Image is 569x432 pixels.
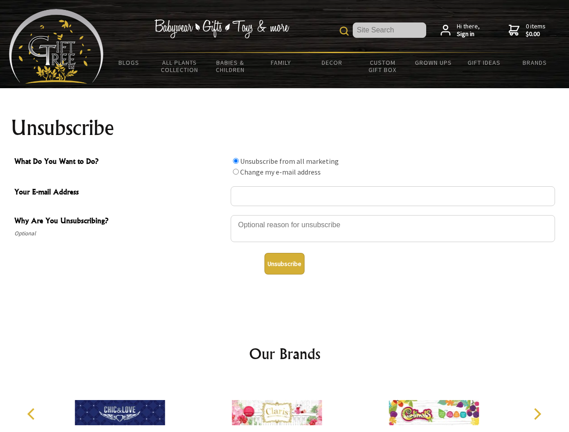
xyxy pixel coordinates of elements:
[205,53,256,79] a: Babies & Children
[9,9,104,84] img: Babyware - Gifts - Toys and more...
[14,228,226,239] span: Optional
[527,404,547,424] button: Next
[256,53,307,72] a: Family
[509,22,546,38] a: 0 items$0.00
[459,53,510,72] a: Gift Ideas
[240,167,321,176] label: Change my e-mail address
[441,22,480,38] a: Hi there,Sign in
[306,53,357,72] a: Decor
[340,27,349,36] img: product search
[231,186,555,206] input: Your E-mail Address
[14,156,226,169] span: What Do You Want to Do?
[11,117,559,139] h1: Unsubscribe
[353,22,426,38] input: Site Search
[457,30,480,38] strong: Sign in
[231,215,555,242] textarea: Why Are You Unsubscribing?
[240,157,339,166] label: Unsubscribe from all marketing
[14,215,226,228] span: Why Are You Unsubscribing?
[18,343,551,364] h2: Our Brands
[154,19,289,38] img: Babywear - Gifts - Toys & more
[264,253,305,274] button: Unsubscribe
[233,169,239,175] input: What Do You Want to Do?
[510,53,560,72] a: Brands
[457,22,480,38] span: Hi there,
[408,53,459,72] a: Grown Ups
[23,404,42,424] button: Previous
[233,158,239,164] input: What Do You Want to Do?
[357,53,408,79] a: Custom Gift Box
[526,22,546,38] span: 0 items
[155,53,205,79] a: All Plants Collection
[104,53,155,72] a: BLOGS
[526,30,546,38] strong: $0.00
[14,186,226,199] span: Your E-mail Address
